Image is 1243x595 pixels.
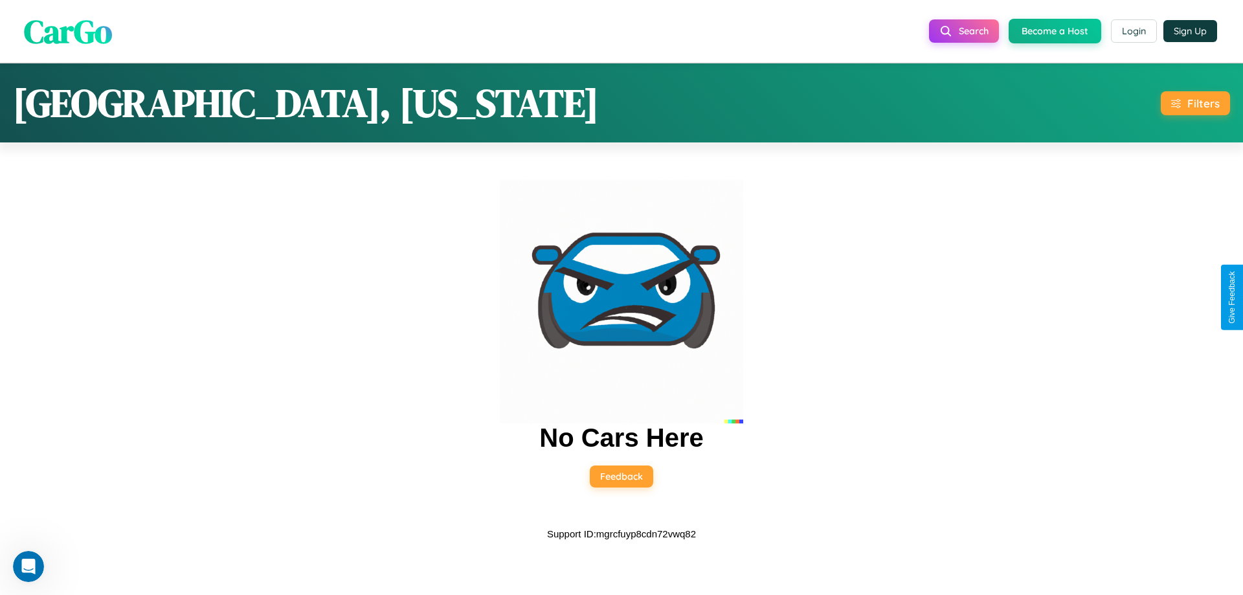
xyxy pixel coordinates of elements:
button: Sign Up [1163,20,1217,42]
iframe: Intercom live chat [13,551,44,582]
button: Filters [1161,91,1230,115]
h1: [GEOGRAPHIC_DATA], [US_STATE] [13,76,599,129]
p: Support ID: mgrcfuyp8cdn72vwq82 [547,525,696,543]
div: Give Feedback [1227,271,1237,324]
button: Login [1111,19,1157,43]
span: CarGo [24,8,112,53]
span: Search [959,25,989,37]
button: Become a Host [1009,19,1101,43]
button: Feedback [590,466,653,488]
h2: No Cars Here [539,423,703,453]
div: Filters [1187,96,1220,110]
img: car [500,180,743,423]
button: Search [929,19,999,43]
